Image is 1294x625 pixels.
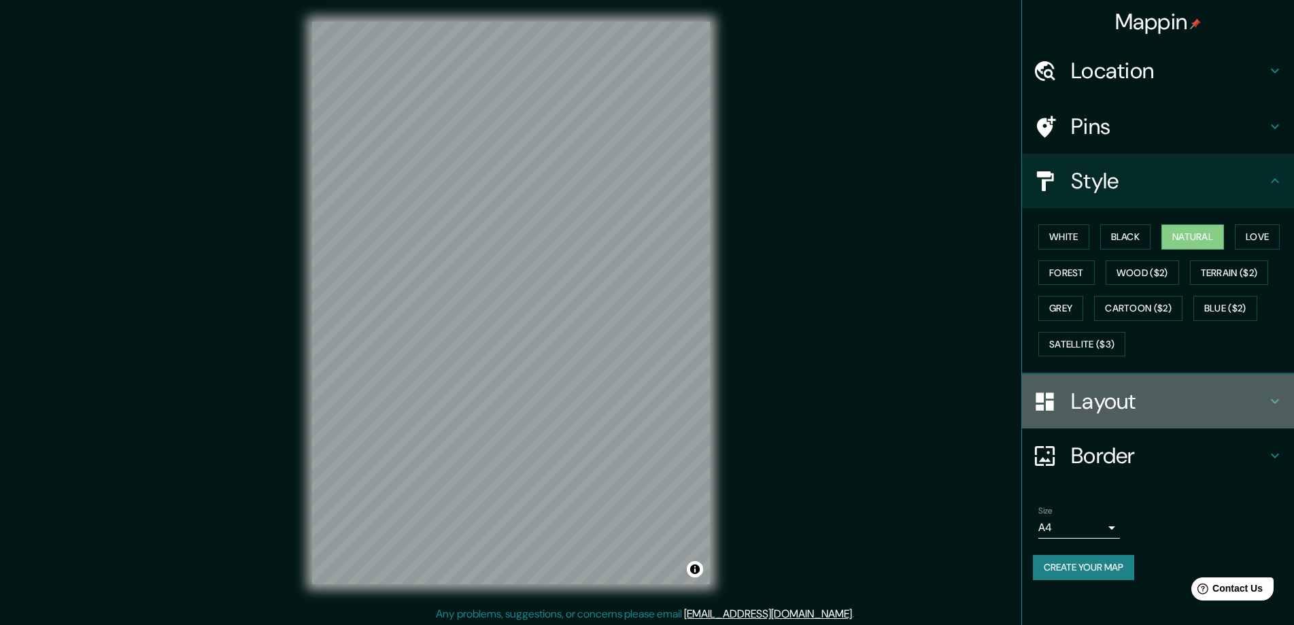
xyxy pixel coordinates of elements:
[1022,428,1294,483] div: Border
[1115,8,1202,35] h4: Mappin
[1038,517,1120,539] div: A4
[1071,388,1267,415] h4: Layout
[1022,44,1294,98] div: Location
[1161,224,1224,250] button: Natural
[856,606,859,622] div: .
[1190,18,1201,29] img: pin-icon.png
[684,607,852,621] a: [EMAIL_ADDRESS][DOMAIN_NAME]
[1071,113,1267,140] h4: Pins
[1022,99,1294,154] div: Pins
[1173,572,1279,610] iframe: Help widget launcher
[1235,224,1280,250] button: Love
[854,606,856,622] div: .
[1190,260,1269,286] button: Terrain ($2)
[312,22,710,584] canvas: Map
[1022,374,1294,428] div: Layout
[1106,260,1179,286] button: Wood ($2)
[1071,442,1267,469] h4: Border
[1038,260,1095,286] button: Forest
[1071,57,1267,84] h4: Location
[1038,296,1083,321] button: Grey
[1038,332,1125,357] button: Satellite ($3)
[436,606,854,622] p: Any problems, suggestions, or concerns please email .
[1100,224,1151,250] button: Black
[687,561,703,577] button: Toggle attribution
[1038,505,1053,517] label: Size
[1022,154,1294,208] div: Style
[1038,224,1089,250] button: White
[1094,296,1182,321] button: Cartoon ($2)
[1033,555,1134,580] button: Create your map
[1193,296,1257,321] button: Blue ($2)
[1071,167,1267,195] h4: Style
